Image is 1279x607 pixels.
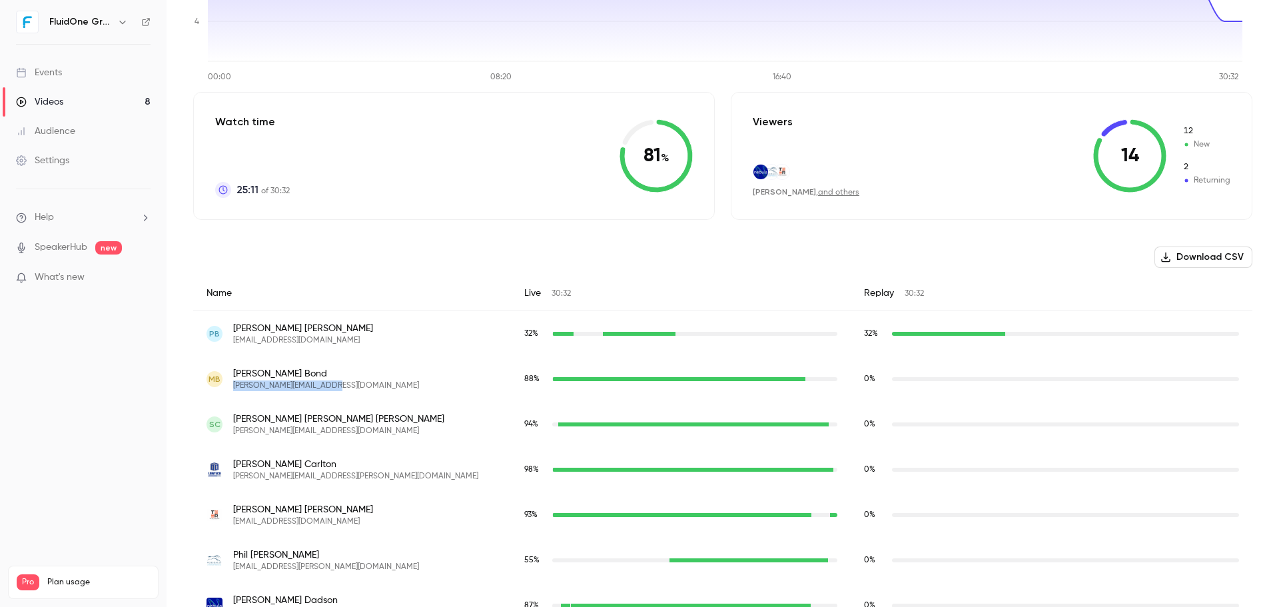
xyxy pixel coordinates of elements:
span: [PERSON_NAME][EMAIL_ADDRESS][DOMAIN_NAME] [233,380,419,391]
span: SC [209,418,220,430]
img: FluidOne Group [17,11,38,33]
div: alex-mae.carlton@lawtechgroup.co.uk [193,447,1252,492]
div: steve@headroom4health.co.uk [193,402,1252,447]
span: Pro [17,574,39,590]
span: PB [209,328,220,340]
li: help-dropdown-opener [16,211,151,225]
span: [PERSON_NAME] [PERSON_NAME] [PERSON_NAME] [233,412,444,426]
tspan: 4 [195,18,199,26]
span: [PERSON_NAME][EMAIL_ADDRESS][DOMAIN_NAME] [233,426,444,436]
span: Live watch time [524,554,546,566]
img: nebula-partners.com [753,165,768,179]
span: Replay watch time [864,328,885,340]
span: 25:11 [236,182,258,198]
span: 0 % [864,420,875,428]
div: Live [511,276,851,311]
h6: FluidOne Group [49,15,112,29]
div: Settings [16,154,69,167]
span: [EMAIL_ADDRESS][PERSON_NAME][DOMAIN_NAME] [233,562,419,572]
div: andrew@dwbond-sons.co.uk [193,356,1252,402]
span: 32 % [524,330,538,338]
img: rossdales.com [764,165,779,179]
p: Watch time [215,114,290,130]
span: [PERSON_NAME] [PERSON_NAME] [233,503,373,516]
div: phil.collins@rossdales.com [193,538,1252,583]
span: [PERSON_NAME] Carlton [233,458,478,471]
span: [PERSON_NAME] [PERSON_NAME] [233,322,373,335]
span: 55 % [524,556,540,564]
div: Audience [16,125,75,138]
span: Replay watch time [864,373,885,385]
tspan: 00:00 [208,73,231,81]
span: Live watch time [524,328,546,340]
span: New [1182,139,1230,151]
span: Returning [1182,161,1230,173]
iframe: Noticeable Trigger [135,272,151,284]
div: pb@rigtrans.com [193,311,1252,357]
tspan: 16:40 [773,73,791,81]
span: Help [35,211,54,225]
div: mclancy@trtest.com [193,492,1252,538]
span: 94 % [524,420,538,428]
span: 0 % [864,556,875,564]
span: [PERSON_NAME] Bond [233,367,419,380]
div: Replay [851,276,1252,311]
span: Replay watch time [864,554,885,566]
span: Live watch time [524,373,546,385]
span: new [95,241,122,255]
span: 0 % [864,466,875,474]
span: Live watch time [524,509,546,521]
span: Live watch time [524,464,546,476]
span: Plan usage [47,577,150,588]
a: and others [818,189,859,197]
div: Videos [16,95,63,109]
span: [PERSON_NAME] Dadson [233,594,360,607]
span: 0 % [864,375,875,383]
span: [EMAIL_ADDRESS][DOMAIN_NAME] [233,516,373,527]
span: 32 % [864,330,878,338]
span: Replay watch time [864,418,885,430]
div: Events [16,66,62,79]
span: [PERSON_NAME][EMAIL_ADDRESS][PERSON_NAME][DOMAIN_NAME] [233,471,478,482]
p: Viewers [753,114,793,130]
span: Replay watch time [864,509,885,521]
span: 88 % [524,375,540,383]
img: lawtechgroup.co.uk [207,462,222,478]
span: 98 % [524,466,539,474]
div: Name [193,276,511,311]
span: 0 % [864,511,875,519]
span: [PERSON_NAME] [753,187,816,197]
img: trtest.com [207,507,222,523]
img: rossdales.com [207,552,222,568]
span: New [1182,125,1230,137]
button: Download CSV [1154,247,1252,268]
div: , [753,187,859,198]
span: Returning [1182,175,1230,187]
img: trtest.com [775,165,789,179]
span: What's new [35,271,85,285]
a: SpeakerHub [35,241,87,255]
span: 93 % [524,511,538,519]
span: [EMAIL_ADDRESS][DOMAIN_NAME] [233,335,373,346]
span: MB [209,373,220,385]
tspan: 30:32 [1219,73,1238,81]
span: Phil [PERSON_NAME] [233,548,419,562]
p: of 30:32 [236,182,290,198]
tspan: 08:20 [490,73,512,81]
span: Replay watch time [864,464,885,476]
span: Live watch time [524,418,546,430]
span: 30:32 [905,290,924,298]
span: 30:32 [552,290,571,298]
